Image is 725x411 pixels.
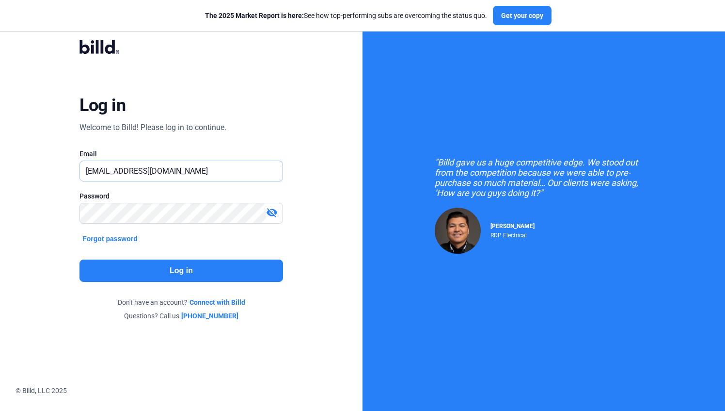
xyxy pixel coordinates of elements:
span: The 2025 Market Report is here: [205,12,304,19]
a: Connect with Billd [189,297,245,307]
mat-icon: visibility_off [266,207,278,218]
button: Forgot password [79,233,141,244]
div: Password [79,191,283,201]
div: Welcome to Billd! Please log in to continue. [79,122,226,133]
div: Log in [79,95,126,116]
div: See how top-performing subs are overcoming the status quo. [205,11,487,20]
button: Get your copy [493,6,552,25]
div: "Billd gave us a huge competitive edge. We stood out from the competition because we were able to... [435,157,653,198]
div: RDP Electrical [490,230,535,239]
img: Raul Pacheco [435,208,481,254]
button: Log in [79,260,283,282]
div: Questions? Call us [79,311,283,321]
a: [PHONE_NUMBER] [181,311,238,321]
span: [PERSON_NAME] [490,223,535,230]
div: Don't have an account? [79,297,283,307]
div: Email [79,149,283,159]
